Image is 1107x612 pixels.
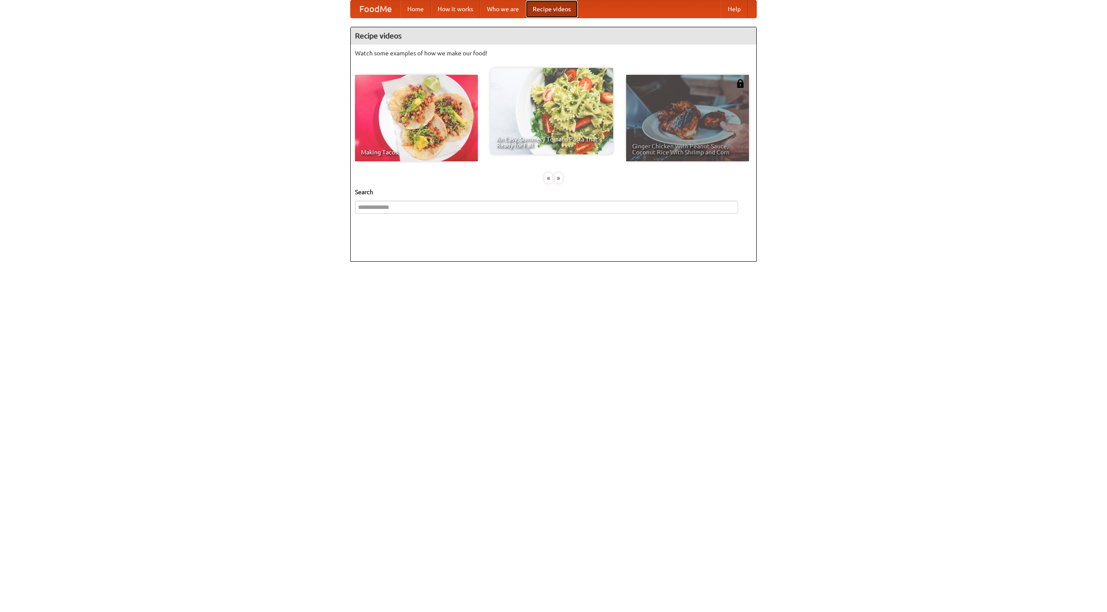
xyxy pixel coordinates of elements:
h5: Search [355,188,752,196]
div: » [555,173,563,183]
div: « [544,173,552,183]
a: FoodMe [351,0,400,18]
span: An Easy, Summery Tomato Pasta That's Ready for Fall [496,136,607,148]
h4: Recipe videos [351,27,756,45]
p: Watch some examples of how we make our food! [355,49,752,58]
a: An Easy, Summery Tomato Pasta That's Ready for Fall [490,68,613,154]
a: Help [721,0,748,18]
a: Who we are [480,0,526,18]
span: Making Tacos [361,149,472,155]
a: How it works [431,0,480,18]
a: Making Tacos [355,75,478,161]
a: Home [400,0,431,18]
a: Recipe videos [526,0,578,18]
img: 483408.png [736,79,745,88]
